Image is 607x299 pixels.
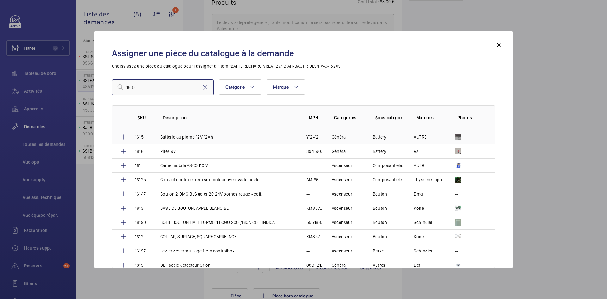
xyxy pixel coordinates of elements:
p: 1612 [135,234,144,240]
p: Battery [373,148,386,154]
p: Brake [373,248,384,254]
p: Général [332,262,346,268]
img: SG1Dqrrmu-vCmlcSs0atahzMbwFfv_g0Rpl_hdUaiifxXIiJ.png [455,134,461,140]
p: -- [306,191,310,197]
span: Catégorie [225,84,245,90]
img: h9AR3SoxiNLxt4i6iKESj7ZTdTEV3woVXpeAWL2kov_v0AcW.jpeg [455,262,461,268]
p: Bouton 2 DMG BLS acier 2C 24V bornes rouge - coll. [160,191,262,197]
p: Thyssenkrupp [414,177,442,183]
p: Batterie au plomb 12V 12Ah [160,134,213,140]
span: Marque [273,84,289,90]
p: Ascenseur [332,177,353,183]
p: 16125 [135,177,146,183]
p: 1616 [135,148,144,154]
p: Choississez une pièce du catalogue pour l'assigner à l'item "BATTE RECHARG VRLA 12V/12 AH-BAC FR ... [112,63,495,69]
img: aWRDJDRvw4BjorjtGSzgzIxxaoP20vqRaxfheExNBalFP40V.jpeg [455,148,461,154]
p: Contact controle frein sur moteur avec systeme de [160,177,259,183]
p: COLLAR, SURFACE, SQUARE CARRE INOX [160,234,237,240]
p: Sous catégories [375,115,406,121]
p: KM857794H01 [306,234,324,240]
p: Came mobile ASCO 110 V [160,162,208,169]
p: BOITE BOUTON HALL LOPM5-1 LOGO S001/BIONIC5 + INDICA [160,219,275,226]
p: Ascenseur [332,205,353,211]
p: Schindler [414,248,433,254]
p: Autres [373,262,385,268]
p: KM857782G09 [306,205,324,211]
p: MPN [309,115,324,121]
p: Ascenseur [332,162,353,169]
p: -- [455,248,458,254]
p: -- [306,248,310,254]
p: 394-9059 [306,148,324,154]
img: 4hTA0zZNshLk-KPyHGVuUzz2FVw_9QVrOlJbOYkEY9_vzkto.png [455,205,461,211]
input: Find a part [112,79,214,95]
button: Catégorie [219,79,261,95]
p: Bouton [373,205,387,211]
p: -- [455,191,458,197]
p: Catégories [334,115,365,121]
p: 1619 [135,262,144,268]
p: Rs [414,148,419,154]
p: Y12-12 [306,134,319,140]
p: 161 [135,162,141,169]
img: 0i8GHX2HBq4rJx5HL5AftqYfnA8rMDBBM8pzgS54ZhCyTMbu.png [455,234,461,240]
h2: Assigner une pièce du catalogue à la demande [112,47,495,59]
img: SPFdxhVG9mhQGCAl_PZiArt9esE6TfQ1hySAFaogg-V6C9MH.png [455,219,461,226]
img: KFNF3lonJbIzoegjuO_zE8VB_6d0xUgzN7hgg2-cjaJoF1kL.png [455,177,461,183]
p: Ascenseur [332,191,353,197]
p: 1615 [135,134,144,140]
p: Ascenseur [332,248,353,254]
p: Ascenseur [332,219,353,226]
p: Levier deverrouillage frein controlbox [160,248,235,254]
p: AUTRE [414,162,426,169]
p: 16147 [135,191,146,197]
p: Bouton [373,234,387,240]
p: Composant électrique [373,177,406,183]
p: Piles 9V [160,148,176,154]
p: AM 66549 [306,177,324,183]
img: W-iO1ZmVroLsbZYQCKyQ_yg5M7xKrxdPiXSuzWQSRI_BOx-h.png [455,162,461,169]
p: 16197 [135,248,146,254]
p: Général [332,148,346,154]
p: 1613 [135,205,144,211]
button: Marque [267,79,305,95]
p: Photos [457,115,482,121]
p: 55518814 [306,219,324,226]
p: Général [332,134,346,140]
p: BASE DE BOUTON, APPEL BLANC-BL [160,205,229,211]
p: SKU [138,115,153,121]
p: Bouton [373,219,387,226]
p: Kone [414,234,424,240]
p: Composant électrique [373,162,406,169]
p: Dmg [414,191,423,197]
p: Description [163,115,299,121]
p: Def [414,262,421,268]
p: Ascenseur [332,234,353,240]
p: Kone [414,205,424,211]
p: 00DT210-A [306,262,324,268]
p: Schindler [414,219,433,226]
p: Bouton [373,191,387,197]
p: Battery [373,134,386,140]
p: DEF socle detecteur Orion [160,262,211,268]
p: Marques [416,115,447,121]
p: 16190 [135,219,146,226]
p: AUTRE [414,134,426,140]
p: -- [306,162,310,169]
